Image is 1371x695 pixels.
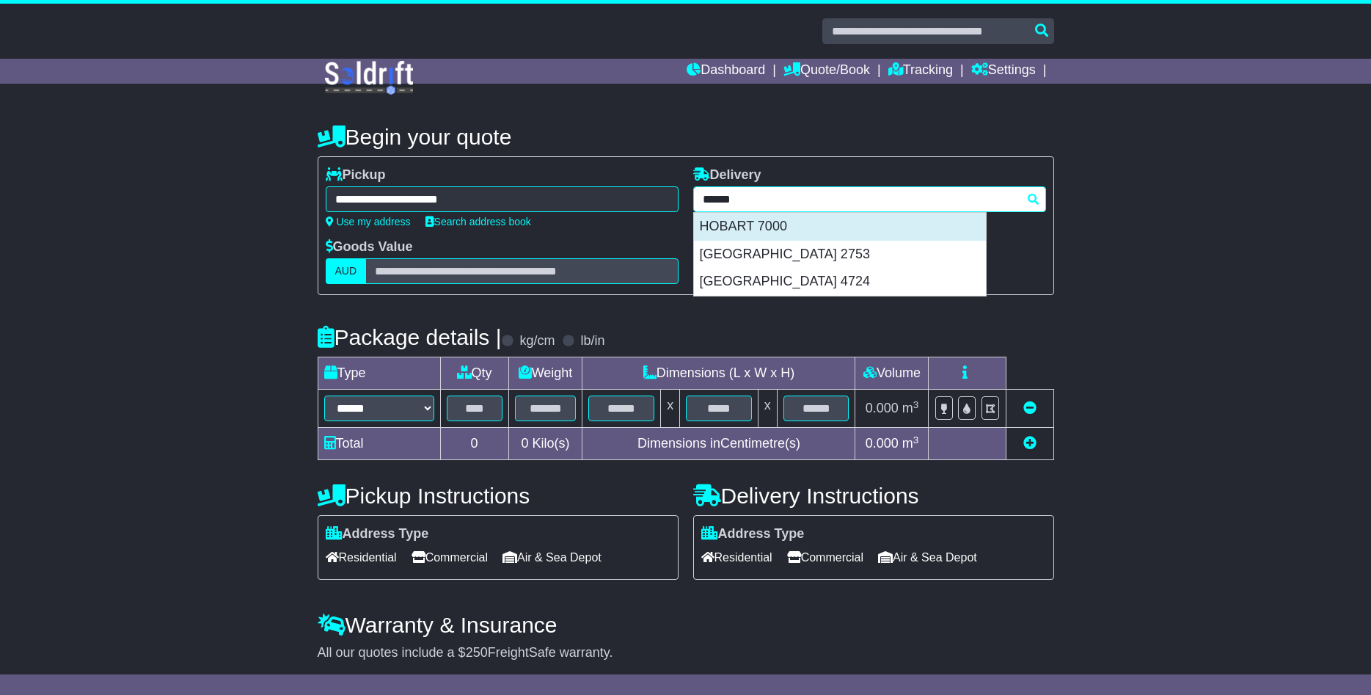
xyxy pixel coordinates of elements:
a: Settings [971,59,1036,84]
span: Commercial [412,546,488,569]
td: x [661,390,680,428]
h4: Pickup Instructions [318,484,679,508]
span: Air & Sea Depot [502,546,602,569]
td: Type [318,357,440,390]
typeahead: Please provide city [693,186,1046,212]
td: Weight [508,357,582,390]
label: kg/cm [519,333,555,349]
span: Residential [326,546,397,569]
div: All our quotes include a $ FreightSafe warranty. [318,645,1054,661]
h4: Package details | [318,325,502,349]
label: Pickup [326,167,386,183]
span: 250 [466,645,488,660]
label: AUD [326,258,367,284]
span: 0.000 [866,401,899,415]
td: Qty [440,357,508,390]
label: Goods Value [326,239,413,255]
span: Air & Sea Depot [878,546,977,569]
div: [GEOGRAPHIC_DATA] 4724 [694,268,986,296]
a: Search address book [425,216,531,228]
span: m [902,436,919,451]
label: Address Type [701,526,805,542]
span: Commercial [787,546,863,569]
label: lb/in [580,333,604,349]
span: Residential [701,546,772,569]
label: Delivery [693,167,761,183]
a: Quote/Book [783,59,870,84]
h4: Delivery Instructions [693,484,1054,508]
span: m [902,401,919,415]
a: Tracking [888,59,953,84]
a: Dashboard [687,59,765,84]
div: HOBART 7000 [694,213,986,241]
td: Dimensions in Centimetre(s) [582,428,855,460]
td: Volume [855,357,929,390]
td: x [758,390,777,428]
span: 0 [521,436,528,451]
a: Add new item [1023,436,1037,451]
a: Remove this item [1023,401,1037,415]
sup: 3 [913,399,919,410]
td: Dimensions (L x W x H) [582,357,855,390]
h4: Warranty & Insurance [318,613,1054,637]
sup: 3 [913,434,919,445]
a: Use my address [326,216,411,228]
h4: Begin your quote [318,125,1054,149]
td: 0 [440,428,508,460]
div: [GEOGRAPHIC_DATA] 2753 [694,241,986,269]
td: Kilo(s) [508,428,582,460]
td: Total [318,428,440,460]
label: Address Type [326,526,429,542]
span: 0.000 [866,436,899,451]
